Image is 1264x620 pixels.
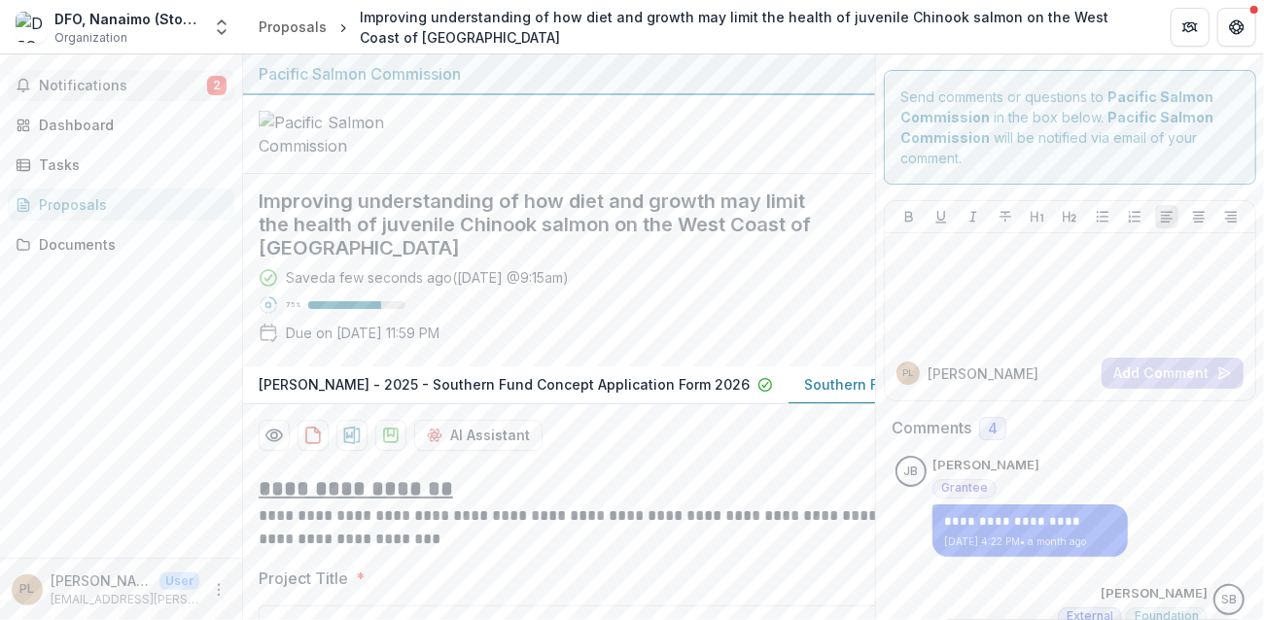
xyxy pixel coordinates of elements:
[1026,205,1049,228] button: Heading 1
[414,420,543,451] button: AI Assistant
[944,534,1116,549] p: [DATE] 4:22 PM • a month ago
[39,234,219,255] div: Documents
[8,189,234,221] a: Proposals
[904,465,919,478] div: Jessy Bokvist
[259,567,348,590] p: Project Title
[207,76,227,95] span: 2
[962,205,985,228] button: Italicize
[1221,594,1237,606] div: Sascha Bendt
[39,194,219,215] div: Proposals
[286,323,439,343] p: Due on [DATE] 11:59 PM
[207,578,230,602] button: More
[930,205,953,228] button: Underline
[1102,358,1244,389] button: Add Comment
[902,368,914,378] div: Phil Lemp
[251,3,1147,52] nav: breadcrumb
[932,456,1039,475] p: [PERSON_NAME]
[259,62,860,86] div: Pacific Salmon Commission
[39,155,219,175] div: Tasks
[54,29,127,47] span: Organization
[804,374,1105,395] p: Southern Fund Detailed Proposal Form 2026
[1217,8,1256,47] button: Get Help
[259,420,290,451] button: Preview 019d5666-a72c-460f-9bc7-c4ad8b65ea83-3.pdf
[298,420,329,451] button: download-proposal
[51,570,152,591] p: [PERSON_NAME]
[360,7,1140,48] div: Improving understanding of how diet and growth may limit the health of juvenile Chinook salmon on...
[1123,205,1146,228] button: Ordered List
[39,115,219,135] div: Dashboard
[286,298,300,312] p: 75 %
[20,583,35,596] div: Phil Lemp
[259,189,828,259] h2: Improving understanding of how diet and growth may limit the health of juvenile Chinook salmon on...
[1219,205,1243,228] button: Align Right
[336,420,368,451] button: download-proposal
[286,267,569,288] div: Saved a few seconds ago ( [DATE] @ 9:15am )
[897,205,921,228] button: Bold
[375,420,406,451] button: download-proposal
[1058,205,1081,228] button: Heading 2
[928,363,1038,384] p: [PERSON_NAME]
[8,70,234,101] button: Notifications2
[988,421,998,437] span: 4
[994,205,1017,228] button: Strike
[1155,205,1178,228] button: Align Left
[51,591,199,608] p: [EMAIL_ADDRESS][PERSON_NAME][DOMAIN_NAME]
[892,419,971,437] h2: Comments
[1101,584,1208,603] p: [PERSON_NAME]
[251,13,334,41] a: Proposals
[1187,205,1211,228] button: Align Center
[54,9,200,29] div: DFO, Nanaimo (Stock Assessment)
[259,111,453,157] img: Pacific Salmon Commission
[39,78,207,94] span: Notifications
[8,228,234,260] a: Documents
[941,481,988,495] span: Grantee
[208,8,235,47] button: Open entity switcher
[884,70,1256,185] div: Send comments or questions to in the box below. will be notified via email of your comment.
[259,374,750,395] p: [PERSON_NAME] - 2025 - Southern Fund Concept Application Form 2026
[159,572,199,590] p: User
[16,12,47,43] img: DFO, Nanaimo (Stock Assessment)
[1091,205,1114,228] button: Bullet List
[8,149,234,181] a: Tasks
[259,17,327,37] div: Proposals
[1171,8,1210,47] button: Partners
[8,109,234,141] a: Dashboard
